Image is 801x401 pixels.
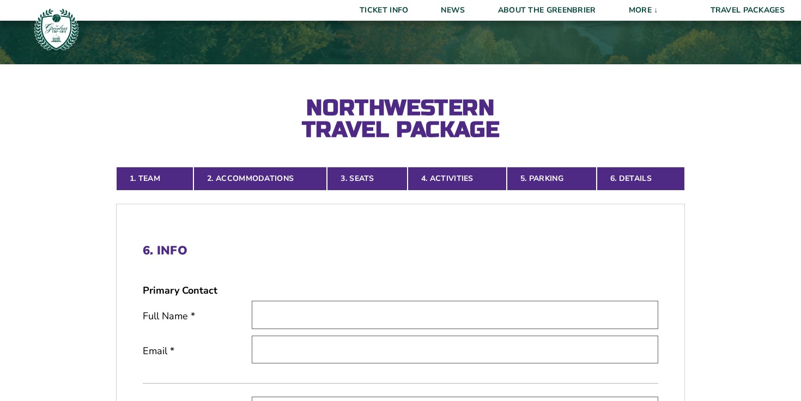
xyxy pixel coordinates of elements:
[33,5,80,53] img: Greenbrier Tip-Off
[281,97,520,141] h2: Northwestern Travel Package
[193,167,327,191] a: 2. Accommodations
[408,167,507,191] a: 4. Activities
[143,244,658,258] h2: 6. Info
[143,309,252,323] label: Full Name *
[143,284,217,297] strong: Primary Contact
[507,167,597,191] a: 5. Parking
[327,167,407,191] a: 3. Seats
[143,344,252,358] label: Email *
[116,167,193,191] a: 1. Team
